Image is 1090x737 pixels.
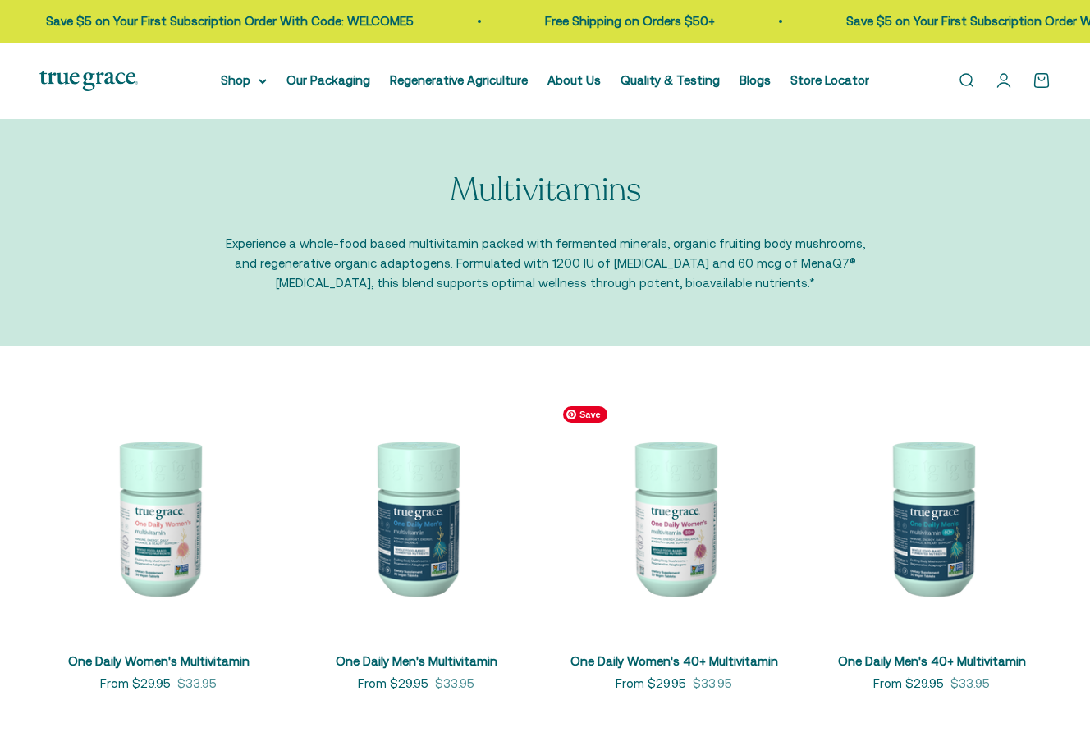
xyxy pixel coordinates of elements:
sale-price: From $29.95 [358,674,428,694]
span: Save [563,406,607,423]
a: One Daily Men's 40+ Multivitamin [838,654,1026,668]
a: Store Locator [790,73,869,87]
img: One Daily Men's Multivitamin [297,398,535,636]
a: Free Shipping on Orders $50+ [538,14,708,28]
a: One Daily Women's 40+ Multivitamin [570,654,778,668]
a: Quality & Testing [621,73,720,87]
sale-price: From $29.95 [616,674,686,694]
compare-at-price: $33.95 [435,674,474,694]
a: One Daily Men's Multivitamin [336,654,497,668]
img: Daily Multivitamin for Immune Support, Energy, Daily Balance, and Healthy Bone Support* Vitamin A... [555,398,793,636]
a: Our Packaging [286,73,370,87]
img: One Daily Men's 40+ Multivitamin [813,398,1051,636]
summary: Shop [221,71,267,90]
compare-at-price: $33.95 [693,674,732,694]
p: Experience a whole-food based multivitamin packed with fermented minerals, organic fruiting body ... [225,234,865,293]
p: Save $5 on Your First Subscription Order With Code: WELCOME5 [39,11,407,31]
a: One Daily Women's Multivitamin [68,654,250,668]
compare-at-price: $33.95 [950,674,990,694]
compare-at-price: $33.95 [177,674,217,694]
a: About Us [547,73,601,87]
sale-price: From $29.95 [100,674,171,694]
a: Regenerative Agriculture [390,73,528,87]
a: Blogs [740,73,771,87]
img: We select ingredients that play a concrete role in true health, and we include them at effective ... [39,398,277,636]
sale-price: From $29.95 [873,674,944,694]
p: Multivitamins [450,172,641,208]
